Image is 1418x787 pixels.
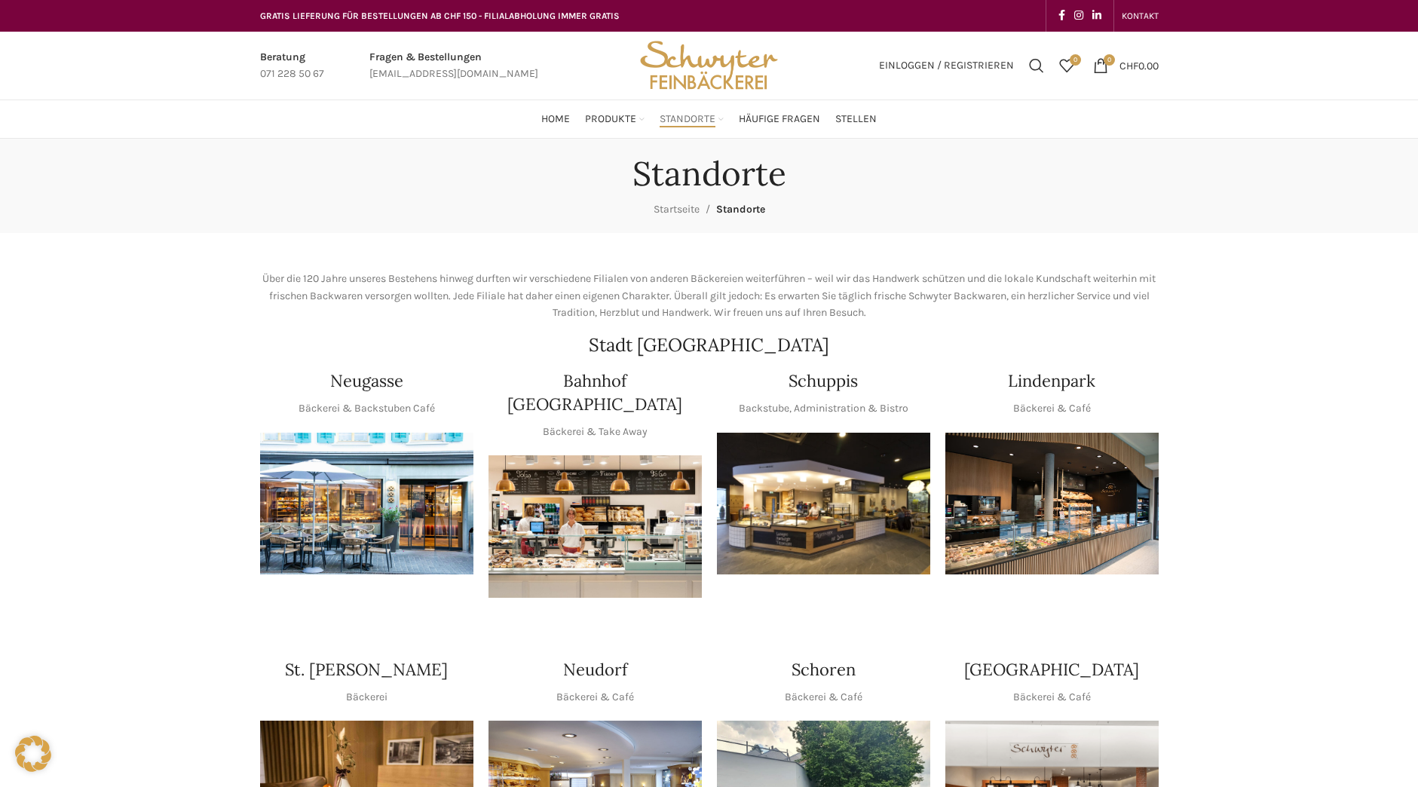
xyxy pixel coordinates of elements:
span: KONTAKT [1122,11,1159,21]
p: Über die 120 Jahre unseres Bestehens hinweg durften wir verschiedene Filialen von anderen Bäckere... [260,271,1159,321]
h4: Lindenpark [1008,369,1095,393]
a: Facebook social link [1054,5,1070,26]
h4: Bahnhof [GEOGRAPHIC_DATA] [488,369,702,416]
p: Bäckerei [346,689,387,706]
span: Einloggen / Registrieren [879,60,1014,71]
h4: [GEOGRAPHIC_DATA] [964,658,1139,681]
a: Produkte [585,104,645,134]
img: Neugasse [260,433,473,575]
div: Meine Wunschliste [1052,51,1082,81]
h4: Schoren [792,658,856,681]
span: Standorte [660,112,715,127]
a: KONTAKT [1122,1,1159,31]
img: 017-e1571925257345 [945,433,1159,575]
h4: Neudorf [563,658,627,681]
h1: Standorte [632,154,786,194]
p: Bäckerei & Backstuben Café [299,400,435,417]
p: Bäckerei & Café [785,689,862,706]
p: Bäckerei & Café [1013,400,1091,417]
a: Home [541,104,570,134]
img: 150130-Schwyter-013 [717,433,930,575]
h4: Schuppis [789,369,858,393]
span: Stellen [835,112,877,127]
img: Bäckerei Schwyter [635,32,783,100]
h4: Neugasse [330,369,403,393]
bdi: 0.00 [1119,59,1159,72]
p: Bäckerei & Café [1013,689,1091,706]
span: Home [541,112,570,127]
div: Main navigation [253,104,1166,134]
span: Standorte [716,203,765,216]
a: Infobox link [369,49,538,83]
a: Standorte [660,104,724,134]
span: Produkte [585,112,636,127]
a: Linkedin social link [1088,5,1106,26]
h2: Stadt [GEOGRAPHIC_DATA] [260,336,1159,354]
a: 0 [1052,51,1082,81]
a: Site logo [635,58,783,71]
p: Backstube, Administration & Bistro [739,400,908,417]
h4: St. [PERSON_NAME] [285,658,448,681]
a: Instagram social link [1070,5,1088,26]
p: Bäckerei & Café [556,689,634,706]
a: Einloggen / Registrieren [871,51,1021,81]
div: Secondary navigation [1114,1,1166,31]
span: GRATIS LIEFERUNG FÜR BESTELLUNGEN AB CHF 150 - FILIALABHOLUNG IMMER GRATIS [260,11,620,21]
a: 0 CHF0.00 [1086,51,1166,81]
span: CHF [1119,59,1138,72]
span: Häufige Fragen [739,112,820,127]
a: Häufige Fragen [739,104,820,134]
span: 0 [1070,54,1081,66]
a: Stellen [835,104,877,134]
p: Bäckerei & Take Away [543,424,648,440]
img: Bahnhof St. Gallen [488,455,702,598]
span: 0 [1104,54,1115,66]
a: Infobox link [260,49,324,83]
a: Startseite [654,203,700,216]
a: Suchen [1021,51,1052,81]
